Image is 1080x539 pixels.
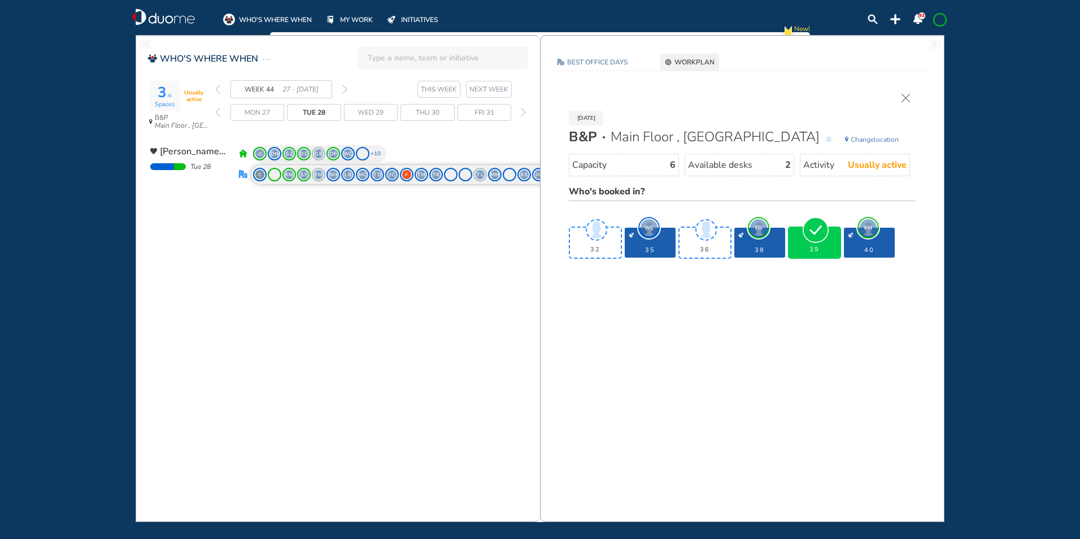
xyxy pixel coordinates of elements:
[919,12,925,19] span: 92
[239,170,247,179] img: office.a375675b.svg
[133,8,195,25] div: duome-logo-whitelogo
[239,14,312,25] span: WHO'S WHERE WHEN
[215,85,220,94] div: back week
[303,107,325,118] span: Tue 28
[270,149,279,158] span: DH
[190,162,211,171] span: Tue 28
[340,14,373,25] span: MY WORK
[263,53,270,66] div: task-ellipse
[223,14,312,25] a: WHO'S WHERE WHEN
[215,85,220,94] img: thin-left-arrow-grey.f0cbfd8f.svg
[299,170,308,179] span: SF
[215,80,347,98] div: week navigation
[160,52,258,66] span: WHO'S WHERE WHEN
[490,170,499,179] span: MM
[569,185,644,198] span: Who's booked in?
[569,227,622,259] div: desk-details
[846,247,892,254] span: 40
[794,23,810,41] span: New!
[860,219,877,236] span: KM
[168,93,172,99] span: /6
[913,14,923,24] img: notification-panel-on.a48c1939.svg
[329,149,338,158] span: DF
[287,104,341,121] div: day Tue selected
[155,122,210,130] i: Main Floor , [GEOGRAPHIC_DATA]
[385,14,397,25] div: initiatives-off
[553,54,632,71] button: office-6184adBEST OFFICE DAYS
[843,227,896,259] div: desk-details
[239,149,247,158] div: home
[569,131,820,142] span: location-name
[848,233,853,238] div: rocket-white
[868,14,878,24] img: search-lens.23226280.svg
[627,247,673,254] span: 35
[660,54,719,71] button: settings-cog-404040WORKPLAN
[930,40,939,49] img: fullwidthpage.7645317a.svg
[285,149,294,158] span: SZ
[149,81,180,111] div: activity-box
[868,14,878,24] div: search-lens
[133,8,195,25] img: duome-logo-whitelogo.b0ca3abf.svg
[155,101,175,108] span: Spaces
[133,8,195,25] a: duome-logo-whitelogologo-notext
[825,136,832,144] img: favourite-star-off.9e29592f.svg
[518,104,529,121] div: forward day
[848,159,907,171] span: Usually active
[851,135,874,144] span: Change
[791,246,838,254] span: 39
[282,84,319,95] span: 27 - [DATE]
[569,111,603,125] span: [DATE]
[421,84,457,95] span: THIS WEEK
[624,227,677,259] div: desk-details
[230,104,284,121] div: day Mon
[569,131,611,142] span: B&P
[848,233,853,238] img: rocket-white.b8618e85.svg
[890,14,900,24] div: plus-topbar
[358,107,384,118] span: Wed 29
[890,14,900,24] img: plus-topbar.b126d2c6.svg
[150,148,157,155] div: heart-black
[239,170,247,179] div: office
[572,246,619,254] span: 32
[678,227,731,259] div: desk-details
[665,59,672,66] div: settings-cog-404040
[401,14,438,25] span: INITIATIVES
[558,59,564,66] img: office-6184ad.727518b9.svg
[387,170,397,179] span: JC
[344,104,398,121] div: day Wed
[329,170,338,179] span: NH
[400,104,454,121] div: day Thu
[342,85,347,94] img: thin-right-arrow-grey.874f3e01.svg
[738,233,743,238] img: rocket-white.b8618e85.svg
[223,14,235,25] img: whoswherewhen-on.f71bec3a.svg
[803,159,834,171] span: Activity
[432,170,441,179] span: TK
[825,136,832,144] div: favourite-star-off
[629,233,634,238] div: rocket-white
[343,149,352,158] span: WC
[155,114,168,122] span: B&P
[641,219,657,236] span: WC
[342,85,347,94] div: forward week
[521,108,526,117] img: thin-right-arrow-grey.874f3e01.svg
[215,108,220,117] img: thin-left-arrow-grey.f0cbfd8f.svg
[902,94,910,102] div: cross-thin
[324,14,373,25] a: MY WORK
[520,170,529,179] span: KS
[245,84,282,95] span: WEEK 44
[141,40,150,49] div: fullwidthpage
[215,104,529,121] div: day navigation
[474,107,494,118] span: Fri 31
[476,170,485,179] span: TL
[141,40,150,49] img: fullwidthpage.7645317a.svg
[674,56,715,68] span: WORKPLAN
[263,53,270,66] img: task-ellipse.fef7074b.svg
[160,145,228,158] span: expand team
[239,149,247,158] img: home.de338a94.svg
[416,107,439,118] span: Thu 30
[245,107,270,118] span: Mon 27
[558,59,564,66] div: office-6184ad
[844,136,849,143] img: location-pin-4175b1.fc825908.svg
[387,16,395,24] img: initiatives-off.b77ef7b9.svg
[155,114,210,130] span: location-name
